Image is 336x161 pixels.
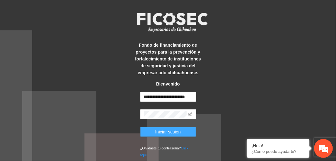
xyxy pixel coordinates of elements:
p: ¿Cómo puedo ayudarte? [252,149,305,154]
strong: Fondo de financiamiento de proyectos para la prevención y fortalecimiento de instituciones de seg... [135,43,201,75]
span: Estamos en línea. [36,48,86,112]
a: Click aqui [140,146,189,157]
div: Chatee con nosotros ahora [33,32,105,40]
img: logo [133,11,211,34]
textarea: Escriba su mensaje y pulse “Intro” [3,100,119,122]
div: Minimizar ventana de chat en vivo [103,3,118,18]
span: Iniciar sesión [155,128,181,135]
span: eye-invisible [188,112,192,117]
button: Iniciar sesión [140,127,196,137]
small: ¿Olvidaste tu contraseña? [140,146,189,157]
strong: Bienvenido [156,81,180,86]
div: ¡Hola! [252,143,305,148]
